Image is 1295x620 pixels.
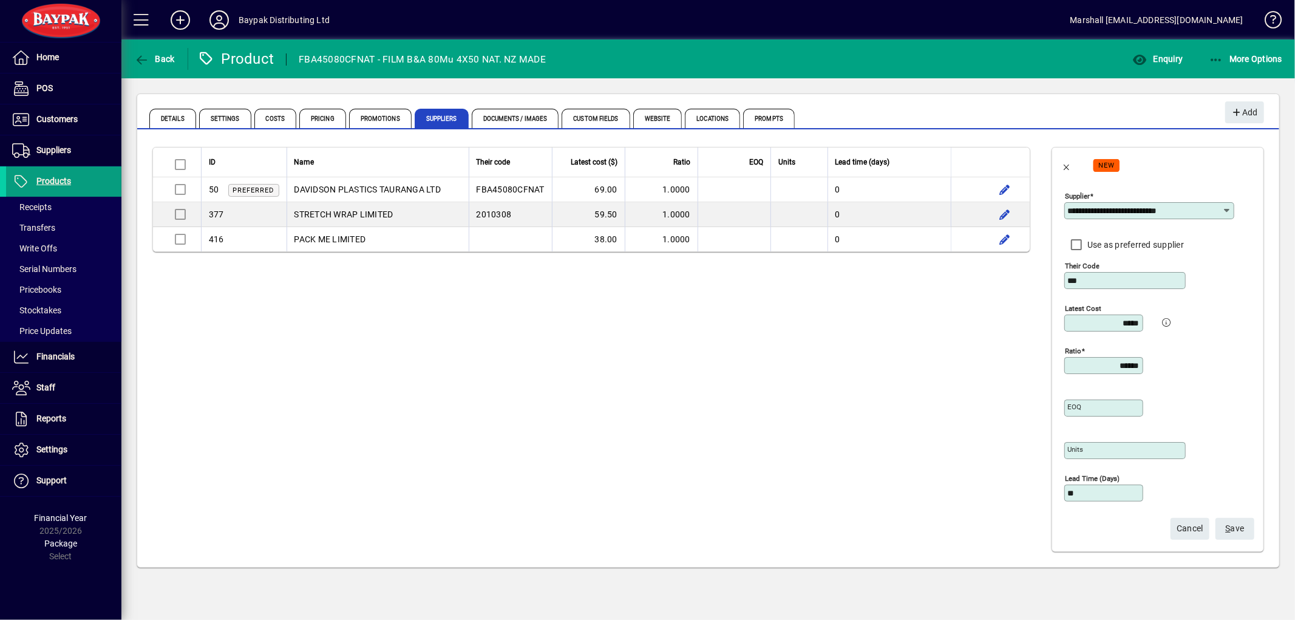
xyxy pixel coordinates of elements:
button: Profile [200,9,239,31]
a: Serial Numbers [6,259,121,279]
a: Receipts [6,197,121,217]
button: Save [1215,518,1254,540]
a: Stocktakes [6,300,121,321]
a: Settings [6,435,121,465]
span: S [1226,523,1231,533]
span: POS [36,83,53,93]
span: Reports [36,414,66,423]
a: Suppliers [6,135,121,166]
span: Products [36,176,71,186]
td: FBA45080CFNAT [469,177,552,202]
button: More Options [1206,48,1286,70]
a: Home [6,43,121,73]
span: Customers [36,114,78,124]
span: Cancel [1177,519,1203,539]
td: 38.00 [552,227,625,251]
mat-label: Ratio [1065,347,1081,355]
button: Back [1052,150,1081,179]
span: Stocktakes [12,305,61,315]
div: 50 [209,183,219,196]
div: 377 [209,208,224,220]
mat-label: Supplier [1065,192,1090,200]
td: 0 [828,202,951,227]
span: Financials [36,352,75,361]
div: Marshall [EMAIL_ADDRESS][DOMAIN_NAME] [1070,10,1243,30]
button: Add [161,9,200,31]
a: Transfers [6,217,121,238]
span: More Options [1209,54,1283,64]
button: Add [1225,101,1264,123]
a: Write Offs [6,238,121,259]
span: Transfers [12,223,55,233]
td: PACK ME LIMITED [287,227,469,251]
span: Suppliers [36,145,71,155]
button: Cancel [1171,518,1209,540]
span: Settings [199,109,251,128]
a: Price Updates [6,321,121,341]
span: Documents / Images [472,109,559,128]
a: POS [6,73,121,104]
span: Back [134,54,175,64]
span: ID [209,155,216,169]
span: Name [294,155,314,169]
a: Knowledge Base [1256,2,1280,42]
span: Price Updates [12,326,72,336]
div: Product [197,49,274,69]
a: Customers [6,104,121,135]
td: STRETCH WRAP LIMITED [287,202,469,227]
mat-label: Their code [1065,262,1100,270]
mat-label: Units [1067,445,1083,454]
app-page-header-button: Back [121,48,188,70]
a: Support [6,466,121,496]
td: 69.00 [552,177,625,202]
span: Their code [477,155,511,169]
td: DAVIDSON PLASTICS TAURANGA LTD [287,177,469,202]
span: Settings [36,445,67,454]
span: Pricing [299,109,346,128]
a: Reports [6,404,121,434]
span: Details [149,109,196,128]
span: Website [633,109,682,128]
span: Staff [36,383,55,392]
td: 1.0000 [625,177,698,202]
span: Costs [254,109,297,128]
td: 0 [828,227,951,251]
span: Package [44,539,77,548]
span: Support [36,475,67,485]
a: Pricebooks [6,279,121,300]
span: Suppliers [415,109,469,128]
mat-label: EOQ [1067,403,1081,411]
button: Back [131,48,178,70]
span: Custom Fields [562,109,630,128]
span: Locations [685,109,740,128]
span: Latest cost ($) [571,155,617,169]
span: Pricebooks [12,285,61,295]
span: EOQ [749,155,763,169]
span: Financial Year [35,513,87,523]
span: Lead time (days) [835,155,890,169]
td: 2010308 [469,202,552,227]
span: Ratio [673,155,690,169]
a: Staff [6,373,121,403]
div: Baypak Distributing Ltd [239,10,330,30]
span: Add [1231,103,1257,123]
div: 416 [209,233,224,245]
mat-label: Lead time (days) [1065,474,1120,483]
td: 1.0000 [625,227,698,251]
button: Enquiry [1129,48,1186,70]
span: Home [36,52,59,62]
span: Enquiry [1132,54,1183,64]
td: 59.50 [552,202,625,227]
span: Receipts [12,202,52,212]
span: ave [1226,519,1245,539]
span: Promotions [349,109,412,128]
label: Use as preferred supplier [1085,239,1184,251]
mat-label: Latest cost [1065,304,1101,313]
td: 1.0000 [625,202,698,227]
div: FBA45080CFNAT - FILM B&A 80Mu 4X50 NAT. NZ MADE [299,50,546,69]
span: Serial Numbers [12,264,76,274]
span: Prompts [743,109,795,128]
td: 0 [828,177,951,202]
span: Units [778,155,795,169]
